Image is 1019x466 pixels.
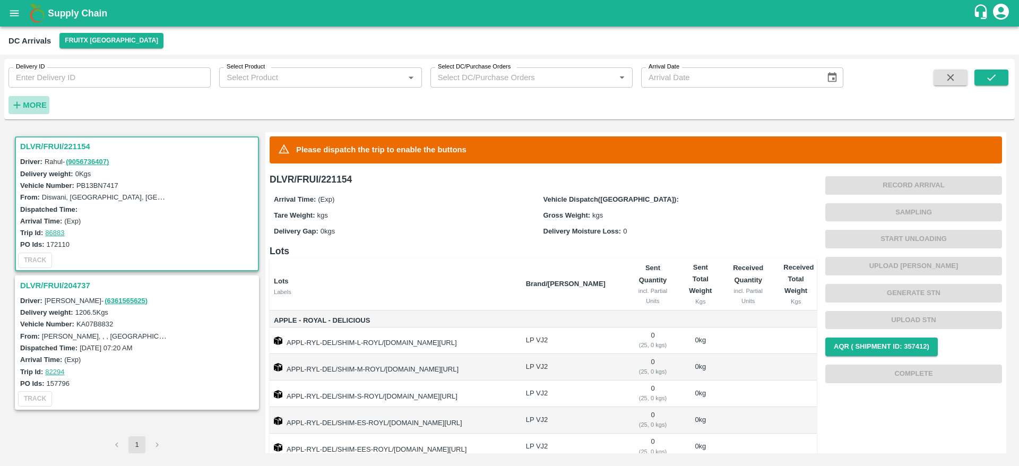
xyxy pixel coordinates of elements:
[639,264,667,283] b: Sent Quantity
[20,332,40,340] label: From:
[128,436,145,453] button: page 1
[27,3,48,24] img: logo
[76,320,113,328] label: KA07B8832
[48,8,107,19] b: Supply Chain
[270,381,517,407] td: APPL-RYL-DEL/SHIM-S-ROYL/[DOMAIN_NAME][URL]
[626,434,679,460] td: 0
[689,263,712,295] b: Sent Total Weight
[733,264,763,283] b: Received Quantity
[688,297,713,306] div: Kgs
[517,434,626,460] td: LP VJ2
[274,195,316,203] label: Arrival Time:
[47,379,70,387] label: 157796
[543,227,621,235] label: Delivery Moisture Loss:
[274,211,315,219] label: Tare Weight:
[318,195,334,203] span: (Exp)
[517,381,626,407] td: LP VJ2
[270,327,517,354] td: APPL-RYL-DEL/SHIM-L-ROYL/[DOMAIN_NAME][URL]
[20,170,73,178] label: Delivery weight:
[517,354,626,381] td: LP VJ2
[438,63,511,71] label: Select DC/Purchase Orders
[20,356,62,364] label: Arrival Time:
[107,436,167,453] nav: pagination navigation
[48,6,973,21] a: Supply Chain
[434,71,598,84] input: Select DC/Purchase Orders
[615,71,629,84] button: Open
[634,340,671,350] div: ( 25, 0 kgs)
[20,279,257,292] h3: DLVR/FRUI/204737
[270,354,517,381] td: APPL-RYL-DEL/SHIM-M-ROYL/[DOMAIN_NAME][URL]
[20,344,77,352] label: Dispatched Time:
[42,193,295,201] label: Diswani, [GEOGRAPHIC_DATA], [GEOGRAPHIC_DATA] , [GEOGRAPHIC_DATA]
[66,158,109,166] a: (9056736407)
[649,63,679,71] label: Arrival Date
[20,368,43,376] label: Trip Id:
[23,101,47,109] strong: More
[105,297,148,305] a: (6361565625)
[20,320,74,328] label: Vehicle Number:
[274,390,282,399] img: box
[680,434,722,460] td: 0 kg
[20,205,77,213] label: Dispatched Time:
[20,140,257,153] h3: DLVR/FRUI/221154
[317,211,328,219] span: kgs
[45,368,64,376] a: 82294
[973,4,991,23] div: customer-support
[45,297,149,305] span: [PERSON_NAME] -
[680,407,722,434] td: 0 kg
[80,344,132,352] label: [DATE] 07:20 AM
[8,67,211,88] input: Enter Delivery ID
[626,381,679,407] td: 0
[47,240,70,248] label: 172110
[626,407,679,434] td: 0
[404,71,418,84] button: Open
[20,229,43,237] label: Trip Id:
[270,407,517,434] td: APPL-RYL-DEL/SHIM-ES-ROYL/[DOMAIN_NAME][URL]
[274,315,517,327] span: Apple - Royal - Delicious
[64,217,81,225] label: (Exp)
[222,71,401,84] input: Select Product
[274,227,318,235] label: Delivery Gap:
[543,195,679,203] label: Vehicle Dispatch([GEOGRAPHIC_DATA]):
[8,34,51,48] div: DC Arrivals
[20,297,42,305] label: Driver:
[641,67,818,88] input: Arrival Date
[634,447,671,456] div: ( 25, 0 kgs)
[274,287,517,297] div: Labels
[825,338,938,356] button: AQR ( Shipment Id: 357412)
[517,327,626,354] td: LP VJ2
[270,172,817,187] h6: DLVR/FRUI/221154
[75,308,108,316] label: 1206.5 Kgs
[680,354,722,381] td: 0 kg
[592,211,603,219] span: kgs
[991,2,1011,24] div: account of current user
[20,379,45,387] label: PO Ids:
[626,354,679,381] td: 0
[634,286,671,306] div: incl. Partial Units
[543,211,591,219] label: Gross Weight:
[270,434,517,460] td: APPL-RYL-DEL/SHIM-EES-ROYL/[DOMAIN_NAME][URL]
[16,63,45,71] label: Delivery ID
[634,393,671,403] div: ( 25, 0 kgs)
[20,240,45,248] label: PO Ids:
[75,170,91,178] label: 0 Kgs
[59,33,163,48] button: Select DC
[730,286,766,306] div: incl. Partial Units
[227,63,265,71] label: Select Product
[623,227,627,235] span: 0
[20,158,42,166] label: Driver:
[680,381,722,407] td: 0 kg
[42,332,182,340] label: [PERSON_NAME], , , [GEOGRAPHIC_DATA]
[20,217,62,225] label: Arrival Time:
[274,336,282,345] img: box
[783,297,808,306] div: Kgs
[634,367,671,376] div: ( 25, 0 kgs)
[274,417,282,425] img: box
[517,407,626,434] td: LP VJ2
[45,158,110,166] span: Rahul -
[680,327,722,354] td: 0 kg
[20,193,40,201] label: From:
[526,280,606,288] b: Brand/[PERSON_NAME]
[270,244,817,258] h6: Lots
[45,229,64,237] a: 86883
